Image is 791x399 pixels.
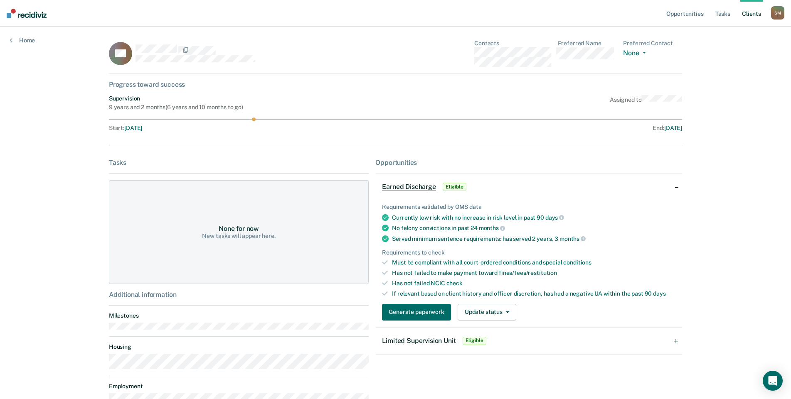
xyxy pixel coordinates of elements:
div: Served minimum sentence requirements: has served 2 years, 3 [392,235,675,242]
div: Requirements to check [382,249,675,256]
div: Start : [109,125,396,132]
span: Eligible [443,183,466,191]
div: No felony convictions in past 24 [392,224,675,232]
div: Has not failed NCIC [392,280,675,287]
dt: Employment [109,383,369,390]
a: Generate paperwork [382,304,454,321]
div: Currently low risk with no increase in risk level in past 90 [392,214,675,221]
button: None [623,49,649,59]
span: Limited Supervision Unit [382,337,456,345]
a: Home [10,37,35,44]
div: End : [399,125,682,132]
div: Open Intercom Messenger [763,371,783,391]
span: Eligible [463,337,486,345]
span: [DATE] [124,125,142,131]
dt: Contacts [474,40,551,47]
button: SM [771,6,784,20]
div: If relevant based on client history and officer discretion, has had a negative UA within the past 90 [392,290,675,297]
span: months [479,225,505,231]
div: Supervision [109,95,243,102]
span: days [545,214,564,221]
dt: Milestones [109,312,369,319]
dt: Preferred Contact [623,40,682,47]
div: Has not failed to make payment toward [392,269,675,277]
span: check [446,280,463,286]
div: Limited Supervision UnitEligible [375,328,682,354]
dt: Housing [109,343,369,350]
dt: Preferred Name [558,40,617,47]
img: Recidiviz [7,9,47,18]
span: [DATE] [664,125,682,131]
div: Requirements validated by OMS data [382,203,675,211]
div: 9 years and 2 months ( 6 years and 10 months to go ) [109,104,243,111]
div: Progress toward success [109,81,682,88]
span: days [653,290,665,297]
div: New tasks will appear here. [202,233,275,240]
div: Assigned to [610,95,682,111]
span: conditions [563,259,591,266]
span: fines/fees/restitution [499,269,557,276]
span: months [559,235,586,242]
div: Opportunities [375,159,682,166]
span: Earned Discharge [382,183,436,191]
div: Must be compliant with all court-ordered conditions and special [392,259,675,266]
div: Additional information [109,291,369,299]
div: None for now [219,225,259,233]
div: S M [771,6,784,20]
div: Tasks [109,159,369,166]
div: Earned DischargeEligible [375,174,682,200]
button: Update status [458,304,516,321]
button: Generate paperwork [382,304,451,321]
